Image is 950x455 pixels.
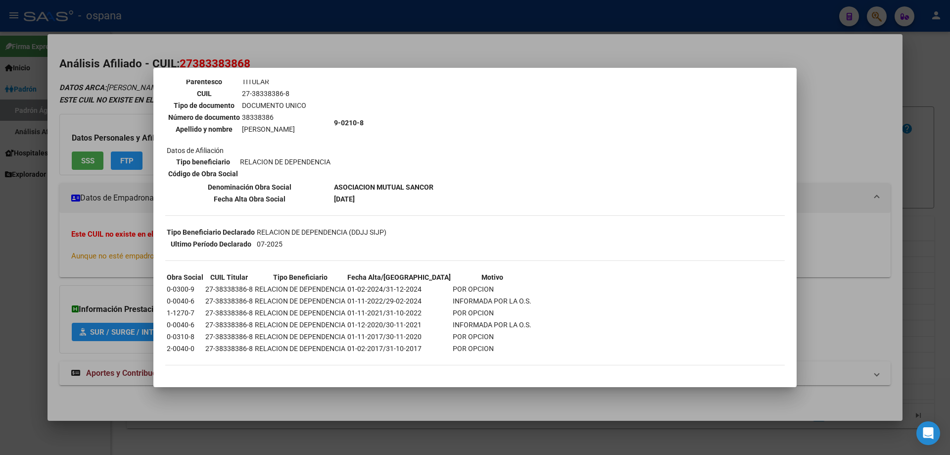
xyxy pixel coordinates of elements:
td: POR OPCION [452,331,532,342]
td: 27-38338386-8 [241,88,307,99]
th: Apellido y nombre [168,124,240,135]
b: ASOCIACION MUTUAL SANCOR [334,183,433,191]
td: RELACION DE DEPENDENCIA [254,343,346,354]
td: 01-02-2017/31-10-2017 [347,343,451,354]
td: 01-11-2021/31-10-2022 [347,307,451,318]
th: Obra Social [166,272,204,283]
th: Ultimo Período Declarado [166,239,255,250]
td: POR OPCION [452,284,532,295]
th: Fecha Alta/[GEOGRAPHIC_DATA] [347,272,451,283]
td: RELACION DE DEPENDENCIA [254,284,346,295]
td: INFORMADA POR LA O.S. [452,319,532,330]
td: 01-02-2024/31-12-2024 [347,284,451,295]
th: Tipo beneficiario [168,156,238,167]
b: [DATE] [334,195,355,203]
th: Tipo de documento [168,100,240,111]
td: 27-38338386-8 [205,284,253,295]
td: 07-2025 [256,239,387,250]
th: Tipo Beneficiario Declarado [166,227,255,238]
td: [PERSON_NAME] [241,124,307,135]
th: Código de Obra Social [168,168,238,179]
td: 0-0310-8 [166,331,204,342]
td: 0-0300-9 [166,284,204,295]
td: RELACION DE DEPENDENCIA [254,319,346,330]
th: Motivo [452,272,532,283]
th: Tipo Beneficiario [254,272,346,283]
td: 27-38338386-8 [205,296,253,306]
div: Open Intercom Messenger [916,421,940,445]
th: CUIL [168,88,240,99]
td: POR OPCION [452,343,532,354]
td: 38338386 [241,112,307,123]
td: RELACION DE DEPENDENCIA [254,331,346,342]
td: RELACION DE DEPENDENCIA (DDJJ SIJP) [256,227,387,238]
b: 9-0210-8 [334,119,364,127]
td: 01-12-2020/30-11-2021 [347,319,451,330]
th: Parentesco [168,76,240,87]
th: CUIL Titular [205,272,253,283]
td: RELACION DE DEPENDENCIA [239,156,331,167]
td: RELACION DE DEPENDENCIA [254,307,346,318]
td: INFORMADA POR LA O.S. [452,296,532,306]
td: 27-38338386-8 [205,307,253,318]
th: Denominación Obra Social [166,182,332,193]
td: 27-38338386-8 [205,331,253,342]
td: 27-38338386-8 [205,343,253,354]
td: 0-0040-6 [166,296,204,306]
td: 27-38338386-8 [205,319,253,330]
td: POR OPCION [452,307,532,318]
td: Datos personales Datos de Afiliación [166,65,332,181]
th: Fecha Alta Obra Social [166,194,332,204]
td: RELACION DE DEPENDENCIA [254,296,346,306]
td: 01-11-2022/29-02-2024 [347,296,451,306]
td: 1-1270-7 [166,307,204,318]
td: DOCUMENTO UNICO [241,100,307,111]
th: Número de documento [168,112,240,123]
td: 01-11-2017/30-11-2020 [347,331,451,342]
td: TITULAR [241,76,307,87]
td: 2-0040-0 [166,343,204,354]
td: 0-0040-6 [166,319,204,330]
